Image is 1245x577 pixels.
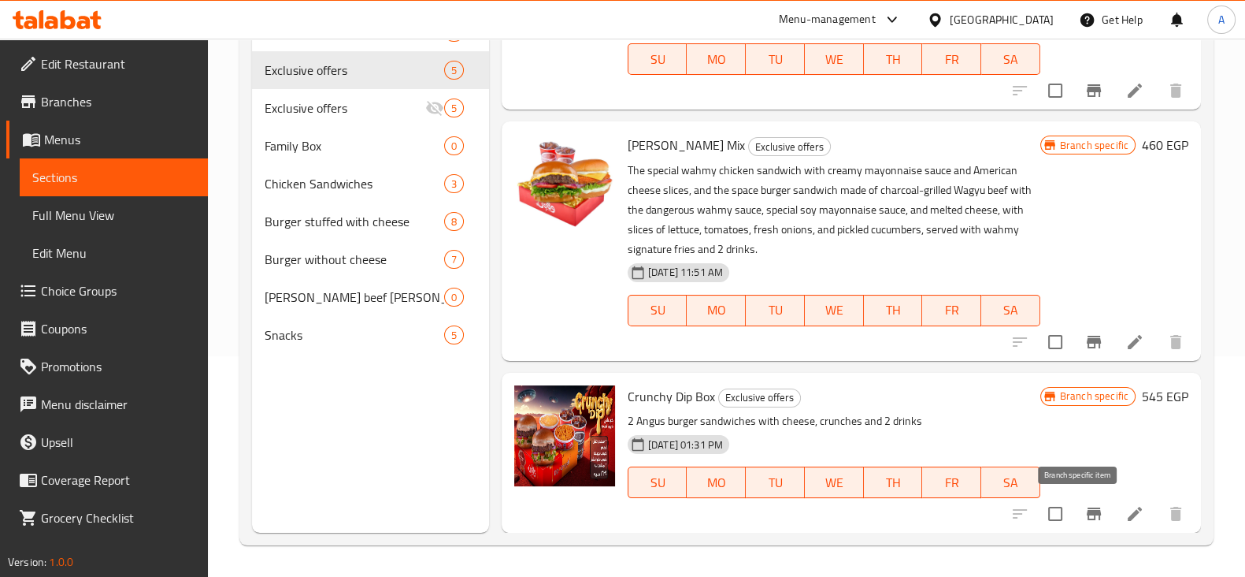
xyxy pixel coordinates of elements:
a: Promotions [6,348,208,385]
button: Branch-specific-item [1075,72,1113,110]
span: Snacks [265,326,444,344]
div: items [444,136,464,155]
div: Snacks5 [252,316,489,354]
button: WE [805,295,864,326]
button: FR [922,467,981,498]
a: Choice Groups [6,272,208,310]
span: FR [928,48,975,71]
img: Shella Mix [514,134,615,235]
span: SU [635,299,681,322]
img: Crunchy Dip Box [514,385,615,486]
div: Family Box0 [252,127,489,165]
button: FR [922,295,981,326]
div: items [444,174,464,193]
button: SU [628,467,687,498]
span: Choice Groups [41,281,195,300]
button: SA [981,295,1040,326]
a: Edit menu item [1125,504,1144,523]
div: Exclusive offers5 [252,89,489,127]
span: 5 [445,101,463,116]
div: items [444,288,464,307]
button: WE [805,467,864,498]
span: 7 [445,252,463,267]
h6: 545 EGP [1142,385,1188,408]
span: Menu disclaimer [41,395,195,414]
span: Coverage Report [41,471,195,490]
span: Select to update [1039,497,1072,530]
span: TH [870,299,917,322]
button: delete [1157,72,1195,110]
div: Exclusive offers [718,389,801,408]
button: TU [746,467,805,498]
span: SA [987,299,1034,322]
span: Chicken Sandwiches [265,174,444,193]
div: Menu-management [779,10,876,29]
span: [DATE] 11:51 AM [642,265,729,280]
div: items [444,99,464,117]
span: [DATE] 01:31 PM [642,437,729,452]
span: Select to update [1039,74,1072,107]
button: MO [687,467,746,498]
span: WE [811,471,858,494]
a: Branches [6,83,208,121]
div: items [444,61,464,80]
div: items [444,326,464,344]
button: WE [805,43,864,75]
span: Crunchy Dip Box [628,385,715,408]
span: Select to update [1039,326,1072,359]
button: TU [746,295,805,326]
div: [GEOGRAPHIC_DATA] [950,11,1054,28]
span: Burger without cheese [265,250,444,269]
a: Edit menu item [1125,333,1144,352]
span: Version: [8,552,46,572]
span: 0 [445,139,463,154]
span: 0 [445,290,463,305]
a: Full Menu View [20,196,208,234]
span: Family Box [265,136,444,155]
div: [PERSON_NAME] beef [PERSON_NAME] without cheese filling0 [252,278,489,316]
span: Sections [32,168,195,187]
span: TU [752,299,799,322]
span: 8 [445,214,463,229]
div: Chicken Sandwiches3 [252,165,489,203]
a: Edit menu item [1125,81,1144,100]
div: Exclusive offers [748,137,831,156]
a: Coverage Report [6,461,208,499]
span: TU [752,48,799,71]
button: SA [981,43,1040,75]
a: Edit Restaurant [6,45,208,83]
span: FR [928,299,975,322]
nav: Menu sections [252,7,489,360]
span: 1.0.0 [49,552,73,572]
span: TH [870,48,917,71]
button: delete [1157,323,1195,361]
button: Branch-specific-item [1075,323,1113,361]
span: SA [987,48,1034,71]
span: WE [811,299,858,322]
a: Edit Menu [20,234,208,272]
button: SU [628,295,687,326]
span: Exclusive offers [719,389,800,407]
button: SA [981,467,1040,498]
span: 3 [445,177,463,192]
span: TH [870,471,917,494]
span: Branches [41,92,195,111]
span: Exclusive offers [749,138,830,156]
span: Upsell [41,433,195,452]
span: WE [811,48,858,71]
span: 5 [445,63,463,78]
span: MO [693,299,739,322]
div: items [444,250,464,269]
span: 5 [445,328,463,343]
span: Edit Restaurant [41,54,195,73]
div: Exclusive offers5 [252,51,489,89]
p: 2 Angus burger sandwiches with cheese, crunches and 2 drinks [628,411,1040,431]
button: SU [628,43,687,75]
span: TU [752,471,799,494]
span: Burger stuffed with cheese [265,212,444,231]
a: Menus [6,121,208,158]
div: Exclusive offers [265,61,444,80]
